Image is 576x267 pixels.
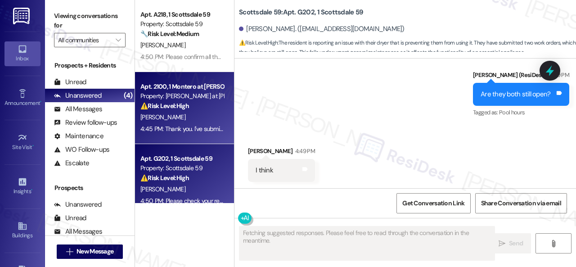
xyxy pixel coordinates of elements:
[140,125,540,133] div: 4:45 PM: Thank you. I've submitted work orders on your behalf and notified the site team. Please ...
[54,91,102,100] div: Unanswered
[54,9,126,33] label: Viewing conversations for
[140,185,185,193] span: [PERSON_NAME]
[239,38,576,58] span: : The resident is reporting an issue with their dryer that is preventing them from using it. They...
[256,166,273,175] div: I think
[121,89,135,103] div: (4)
[31,187,32,193] span: •
[481,199,561,208] span: Share Conversation via email
[32,143,34,149] span: •
[499,240,505,247] i: 
[402,199,464,208] span: Get Conversation Link
[396,193,470,213] button: Get Conversation Link
[481,90,550,99] div: Are they both still open?
[54,227,102,236] div: All Messages
[490,233,531,253] button: Send
[116,36,121,44] i: 
[66,248,73,255] i: 
[54,118,117,127] div: Review follow-ups
[45,61,135,70] div: Prospects + Residents
[140,197,311,205] div: 4:50 PM: Please check your resident portal to confirm. Thank you!
[45,183,135,193] div: Prospects
[57,244,123,259] button: New Message
[58,33,111,47] input: All communities
[54,104,102,114] div: All Messages
[4,174,40,199] a: Insights •
[140,30,199,38] strong: 🔧 Risk Level: Medium
[140,102,189,110] strong: ⚠️ Risk Level: High
[499,109,525,116] span: Pool hours
[140,91,224,101] div: Property: [PERSON_NAME] at [PERSON_NAME]
[13,8,31,24] img: ResiDesk Logo
[509,239,523,248] span: Send
[140,154,224,163] div: Apt. G202, 1 Scottsdale 59
[140,10,224,19] div: Apt. A218, 1 Scottsdale 59
[54,200,102,209] div: Unanswered
[40,99,41,105] span: •
[239,8,363,17] b: Scottsdale 59: Apt. G202, 1 Scottsdale 59
[54,213,86,223] div: Unread
[239,39,278,46] strong: ⚠️ Risk Level: High
[4,130,40,154] a: Site Visit •
[140,82,224,91] div: Apt. 2100, 1 Montero at [PERSON_NAME]
[140,41,185,49] span: [PERSON_NAME]
[140,174,189,182] strong: ⚠️ Risk Level: High
[248,146,315,159] div: [PERSON_NAME]
[54,131,103,141] div: Maintenance
[475,193,567,213] button: Share Conversation via email
[550,240,557,247] i: 
[54,158,89,168] div: Escalate
[140,53,495,61] div: 4:50 PM: Please confirm all the available work order numbers you want to follow up and I'll gladl...
[293,146,315,156] div: 4:49 PM
[4,41,40,66] a: Inbox
[473,70,569,83] div: [PERSON_NAME] (ResiDesk)
[54,77,86,87] div: Unread
[76,247,113,256] span: New Message
[140,19,224,29] div: Property: Scottsdale 59
[140,113,185,121] span: [PERSON_NAME]
[239,226,495,260] textarea: Fetching suggested responses. Please feel free to read through the conversation in the meantime.
[140,163,224,173] div: Property: Scottsdale 59
[239,24,405,34] div: [PERSON_NAME]. ([EMAIL_ADDRESS][DOMAIN_NAME])
[473,106,569,119] div: Tagged as:
[54,145,109,154] div: WO Follow-ups
[4,218,40,243] a: Buildings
